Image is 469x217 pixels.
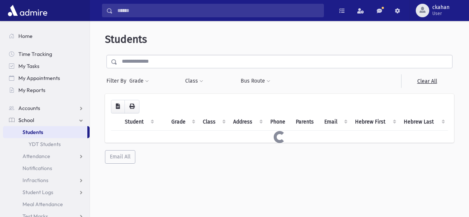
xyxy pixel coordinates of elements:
th: Phone [266,113,291,131]
span: My Appointments [18,75,60,81]
button: Grade [129,74,149,88]
a: Attendance [3,150,90,162]
span: Students [22,129,43,136]
span: My Reports [18,87,45,93]
span: User [432,11,450,17]
th: Hebrew Last [399,113,448,131]
span: Student Logs [22,189,53,196]
th: Student [120,113,157,131]
span: Infractions [22,177,48,184]
th: Grade [167,113,199,131]
th: Email [320,113,351,131]
a: Accounts [3,102,90,114]
a: Students [3,126,87,138]
span: Meal Attendance [22,201,63,208]
th: Class [198,113,229,131]
a: Time Tracking [3,48,90,60]
img: AdmirePro [6,3,49,18]
a: Meal Attendance [3,198,90,210]
a: Notifications [3,162,90,174]
span: Time Tracking [18,51,52,57]
span: My Tasks [18,63,39,69]
span: Filter By [106,77,129,85]
span: Home [18,33,33,39]
span: Students [105,33,147,45]
span: ckahan [432,5,450,11]
span: Attendance [22,153,50,160]
button: Class [185,74,204,88]
input: Search [113,4,324,17]
a: Clear All [401,74,453,88]
button: CSV [111,100,125,113]
th: Address [229,113,266,131]
span: School [18,117,34,124]
a: Infractions [3,174,90,186]
span: Notifications [22,165,52,172]
th: Parents [291,113,320,131]
a: YDT Students [3,138,90,150]
button: Email All [105,150,135,164]
a: My Appointments [3,72,90,84]
a: Home [3,30,90,42]
a: My Tasks [3,60,90,72]
a: My Reports [3,84,90,96]
th: Hebrew First [351,113,400,131]
button: Bus Route [240,74,271,88]
span: Accounts [18,105,40,112]
a: Student Logs [3,186,90,198]
a: School [3,114,90,126]
button: Print [124,100,139,113]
